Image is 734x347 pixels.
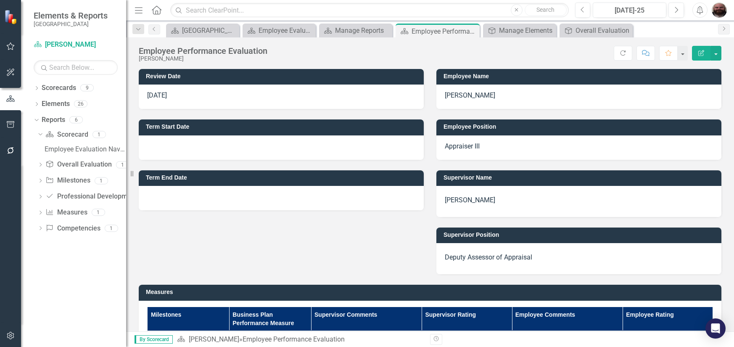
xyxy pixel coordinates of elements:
[4,10,19,24] img: ClearPoint Strategy
[596,5,663,16] div: [DATE]-25
[42,99,70,109] a: Elements
[525,4,567,16] button: Search
[445,251,713,264] p: Deputy Assessor of Appraisal
[562,25,631,36] a: Overall Evaluation
[243,335,345,343] div: Employee Performance Evaluation
[146,175,420,181] h3: Term End Date
[45,192,137,201] a: Professional Development
[576,25,631,36] div: Overall Evaluation
[170,3,568,18] input: Search ClearPoint...
[135,335,173,344] span: By Scorecard
[593,3,666,18] button: [DATE]-25
[69,116,83,123] div: 6
[45,146,126,153] div: Employee Evaluation Navigation
[499,25,554,36] div: Manage Elements
[45,176,90,185] a: Milestones
[42,83,76,93] a: Scorecards
[80,85,94,92] div: 9
[105,225,118,232] div: 1
[445,91,713,101] p: [PERSON_NAME]
[712,3,727,18] img: Christopher Nutgrass
[512,331,623,346] td: Double-Click to Edit
[444,175,717,181] h3: Supervisor Name
[182,25,237,36] div: [GEOGRAPHIC_DATA]
[321,25,390,36] a: Manage Reports
[536,6,554,13] span: Search
[445,194,713,207] p: [PERSON_NAME]
[139,46,267,56] div: Employee Performance Evaluation
[445,142,713,151] p: Appraiser III
[45,224,100,233] a: Competencies
[444,232,717,238] h3: Supervisor Position
[42,115,65,125] a: Reports
[34,60,118,75] input: Search Below...
[485,25,554,36] a: Manage Elements
[95,177,108,184] div: 1
[168,25,237,36] a: [GEOGRAPHIC_DATA]
[146,289,717,295] h3: Measures
[147,91,415,101] p: [DATE]
[444,73,717,79] h3: Employee Name
[74,101,87,108] div: 26
[444,124,717,130] h3: Employee Position
[146,73,420,79] h3: Review Date
[311,331,422,346] td: Double-Click to Edit
[45,160,111,170] a: Overall Evaluation
[245,25,314,36] a: Employee Evaluation Navigation
[189,335,239,343] a: [PERSON_NAME]
[92,131,106,138] div: 1
[42,142,126,156] a: Employee Evaluation Navigation
[34,40,118,50] a: [PERSON_NAME]
[34,21,108,27] small: [GEOGRAPHIC_DATA]
[623,331,713,346] td: Double-Click to Edit
[116,161,129,168] div: 1
[422,331,512,346] td: Double-Click to Edit
[259,25,314,36] div: Employee Evaluation Navigation
[412,26,478,37] div: Employee Performance Evaluation
[45,130,88,140] a: Scorecard
[34,11,108,21] span: Elements & Reports
[177,335,424,344] div: »
[92,209,105,216] div: 1
[146,124,420,130] h3: Term Start Date
[335,25,390,36] div: Manage Reports
[705,318,726,339] div: Open Intercom Messenger
[139,56,267,62] div: [PERSON_NAME]
[45,208,87,217] a: Measures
